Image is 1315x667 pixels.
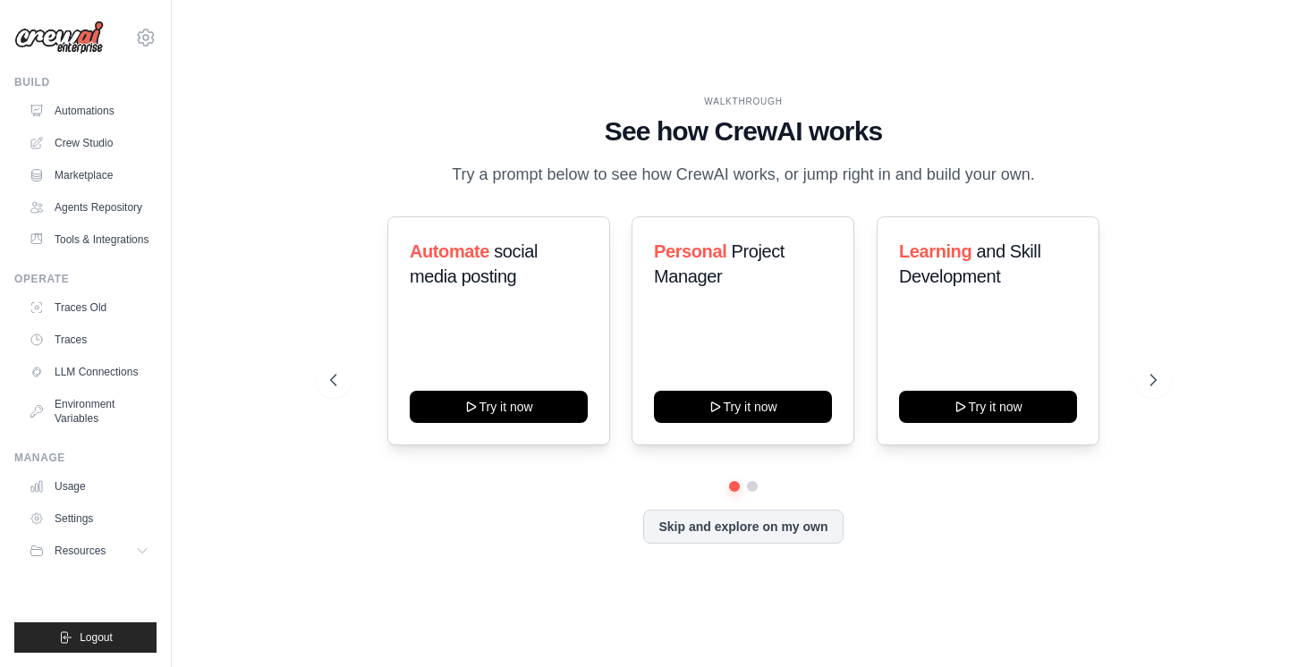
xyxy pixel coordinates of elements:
[21,161,157,190] a: Marketplace
[14,272,157,286] div: Operate
[899,241,971,261] span: Learning
[643,510,843,544] button: Skip and explore on my own
[899,391,1077,423] button: Try it now
[14,75,157,89] div: Build
[21,504,157,533] a: Settings
[21,97,157,125] a: Automations
[21,358,157,386] a: LLM Connections
[654,241,726,261] span: Personal
[899,241,1040,286] span: and Skill Development
[14,622,157,653] button: Logout
[21,225,157,254] a: Tools & Integrations
[21,390,157,433] a: Environment Variables
[443,162,1044,188] p: Try a prompt below to see how CrewAI works, or jump right in and build your own.
[21,325,157,354] a: Traces
[14,451,157,465] div: Manage
[654,391,832,423] button: Try it now
[21,472,157,501] a: Usage
[21,193,157,222] a: Agents Repository
[80,630,113,645] span: Logout
[21,293,157,322] a: Traces Old
[14,21,104,55] img: Logo
[330,95,1156,108] div: WALKTHROUGH
[410,241,489,261] span: Automate
[55,544,106,558] span: Resources
[330,115,1156,148] h1: See how CrewAI works
[21,129,157,157] a: Crew Studio
[21,536,157,565] button: Resources
[410,391,588,423] button: Try it now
